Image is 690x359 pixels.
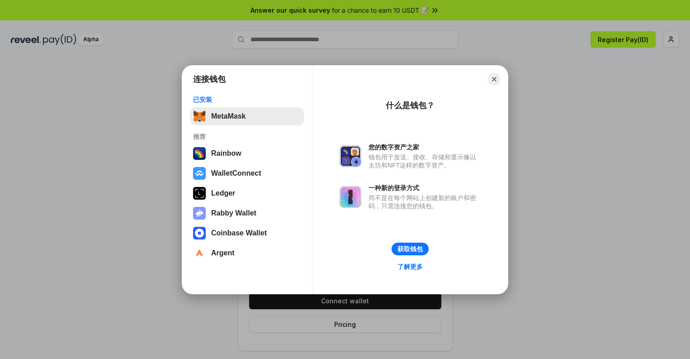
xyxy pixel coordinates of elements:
div: 已安装 [193,96,301,104]
img: svg+xml,%3Csvg%20xmlns%3D%22http%3A%2F%2Fwww.w3.org%2F2000%2Fsvg%22%20fill%3D%22none%22%20viewBox... [340,145,361,167]
div: Ledger [211,189,235,197]
img: svg+xml,%3Csvg%20xmlns%3D%22http%3A%2F%2Fwww.w3.org%2F2000%2Fsvg%22%20width%3D%2228%22%20height%3... [193,187,206,200]
div: 获取钱包 [397,245,423,253]
div: 您的数字资产之家 [369,143,481,151]
button: Rabby Wallet [190,204,304,222]
div: 什么是钱包？ [386,100,435,111]
button: Ledger [190,184,304,202]
button: WalletConnect [190,164,304,182]
img: svg+xml,%3Csvg%20width%3D%22120%22%20height%3D%22120%22%20viewBox%3D%220%200%20120%20120%22%20fil... [193,147,206,160]
div: Rainbow [211,149,241,158]
div: 而不是在每个网站上创建新的账户和密码，只需连接您的钱包。 [369,194,481,210]
div: 钱包用于发送、接收、存储和显示像以太坊和NFT这样的数字资产。 [369,153,481,169]
img: svg+xml,%3Csvg%20fill%3D%22none%22%20height%3D%2233%22%20viewBox%3D%220%200%2035%2033%22%20width%... [193,110,206,123]
div: WalletConnect [211,169,261,177]
div: Coinbase Wallet [211,229,267,237]
img: svg+xml,%3Csvg%20xmlns%3D%22http%3A%2F%2Fwww.w3.org%2F2000%2Fsvg%22%20fill%3D%22none%22%20viewBox... [340,186,361,208]
div: Rabby Wallet [211,209,256,217]
img: svg+xml,%3Csvg%20width%3D%2228%22%20height%3D%2228%22%20viewBox%3D%220%200%2028%2028%22%20fill%3D... [193,247,206,259]
button: Coinbase Wallet [190,224,304,242]
img: svg+xml,%3Csvg%20xmlns%3D%22http%3A%2F%2Fwww.w3.org%2F2000%2Fsvg%22%20fill%3D%22none%22%20viewBox... [193,207,206,220]
button: Close [488,73,501,86]
button: Rainbow [190,144,304,163]
img: svg+xml,%3Csvg%20width%3D%2228%22%20height%3D%2228%22%20viewBox%3D%220%200%2028%2028%22%20fill%3D... [193,167,206,180]
button: Argent [190,244,304,262]
div: 推荐 [193,133,301,141]
a: 了解更多 [392,261,428,273]
div: 一种新的登录方式 [369,184,481,192]
div: 了解更多 [397,263,423,271]
img: svg+xml,%3Csvg%20width%3D%2228%22%20height%3D%2228%22%20viewBox%3D%220%200%2028%2028%22%20fill%3D... [193,227,206,239]
div: MetaMask [211,112,246,120]
h1: 连接钱包 [193,74,226,85]
button: MetaMask [190,107,304,125]
div: Argent [211,249,235,257]
button: 获取钱包 [392,243,429,255]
